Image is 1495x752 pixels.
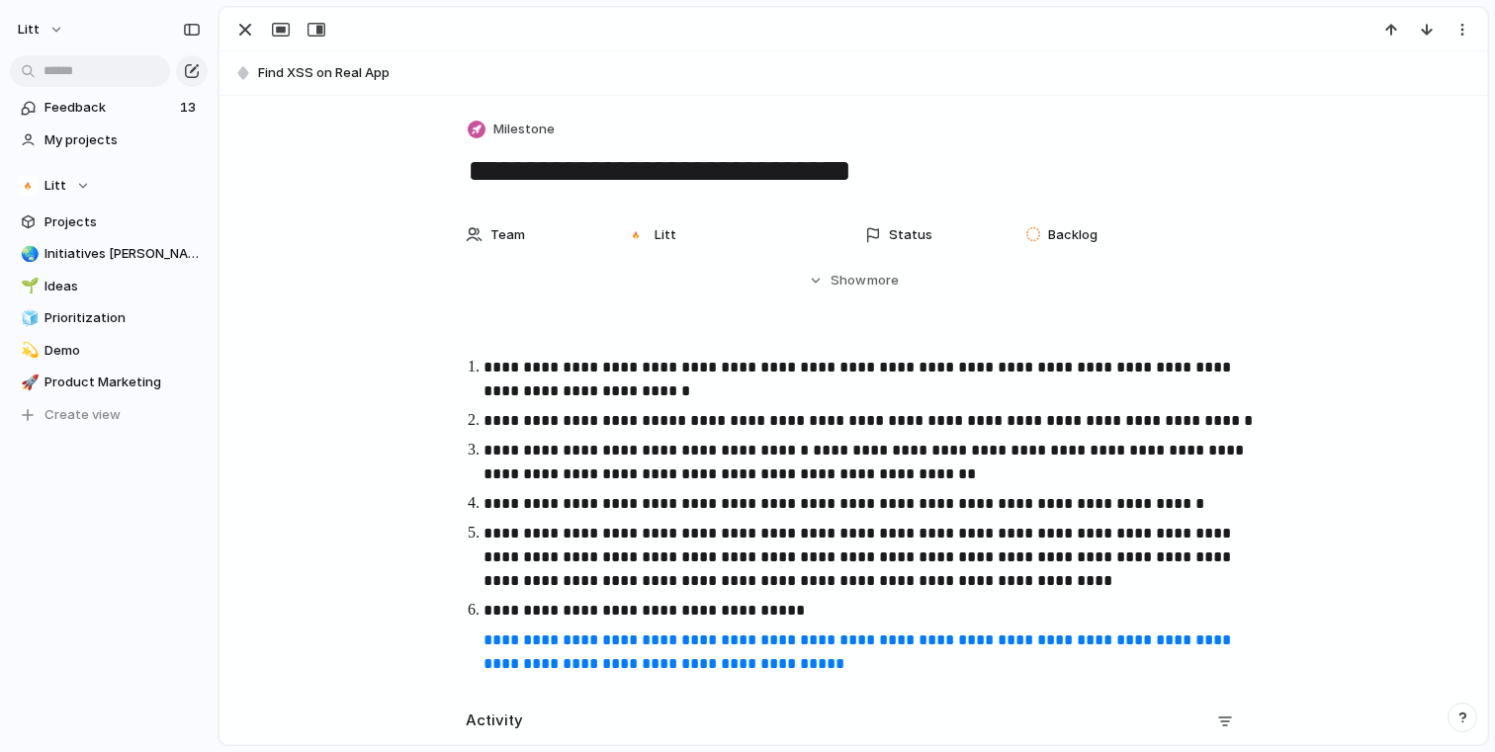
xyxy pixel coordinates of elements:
a: Feedback13 [10,93,208,123]
div: 🌱 [21,275,35,297]
span: Milestone [493,120,555,139]
button: Create view [10,400,208,430]
div: 🧊 [21,307,35,330]
a: My projects [10,125,208,155]
a: Projects [10,208,208,237]
span: Status [889,225,932,245]
button: Litt [10,171,208,201]
span: 13 [180,98,200,118]
span: Prioritization [44,308,201,328]
button: Find XSS on Real App [228,57,1478,89]
button: 🌏 [18,244,38,264]
div: 🌏 [21,243,35,266]
span: Find XSS on Real App [258,63,1478,83]
button: 🧊 [18,308,38,328]
button: Milestone [464,116,561,144]
a: 🧊Prioritization [10,303,208,333]
span: Show [831,271,866,291]
a: 💫Demo [10,336,208,366]
span: Ideas [44,277,201,296]
span: Feedback [44,98,174,118]
a: 🚀Product Marketing [10,368,208,397]
button: Litt [9,14,74,45]
a: 🌏Initiatives [PERSON_NAME] [10,239,208,269]
h2: Activity [466,710,523,732]
button: Showmore [466,263,1241,298]
span: Product Marketing [44,373,201,392]
span: Projects [44,212,201,232]
span: Create view [44,405,121,425]
span: more [867,271,899,291]
span: Litt [44,176,66,196]
span: My projects [44,130,201,150]
span: Litt [18,20,40,40]
span: Demo [44,341,201,361]
div: 🚀 [21,372,35,394]
button: 🌱 [18,277,38,296]
button: 💫 [18,341,38,361]
span: Backlog [1048,225,1098,245]
a: 🌱Ideas [10,272,208,301]
span: Litt [655,225,676,245]
span: Initiatives [PERSON_NAME] [44,244,201,264]
span: Team [490,225,525,245]
button: 🚀 [18,373,38,392]
div: 💫 [21,339,35,362]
